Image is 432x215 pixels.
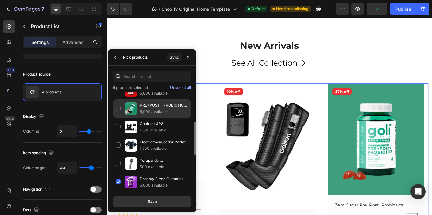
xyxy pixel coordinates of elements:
[62,39,84,46] p: Advanced
[31,22,84,30] p: Product List
[170,54,179,60] div: Sync
[390,3,417,15] button: Publish
[23,206,40,214] div: Dots
[140,182,188,188] p: 5,000 available
[140,139,188,145] p: Electromasajeador Portàtil
[125,176,137,188] img: collections
[162,6,230,12] span: Shopify Original Home Template
[113,71,191,82] input: Search product
[58,162,77,174] input: Auto
[125,157,137,170] img: collections
[23,112,45,121] div: Display
[13,85,34,90] p: No discount
[42,90,61,94] p: 4 products
[125,102,137,115] img: collections
[251,6,265,12] span: Default
[123,54,148,60] div: Pick products
[140,121,188,127] p: Chaleco GPS
[395,6,411,12] div: Publish
[125,139,137,152] img: collections
[13,68,37,73] div: Product List
[107,18,432,215] iframe: Design area
[136,82,159,91] pre: 10% off
[41,5,44,13] p: 7
[23,165,46,171] div: Columns gap
[107,3,132,15] div: Undo/Redo
[113,85,148,91] p: 6 products selected
[140,102,188,109] p: PRE+POST+ PROBIOTICS Gummies
[167,53,182,62] button: Sync
[140,176,188,182] p: Dreamy Sleep Gummies
[140,145,188,152] p: 1,500 available
[170,85,191,91] div: Unselect all
[58,126,77,137] input: Auto
[23,149,55,157] div: Item spacing
[31,39,49,46] p: Settings
[5,26,374,40] p: New Arrivals
[6,67,15,73] div: 450
[12,197,100,206] a: BSN Syntha-6
[140,90,188,97] p: 5,000 available
[410,184,426,199] div: Open Intercom Messenger
[140,164,188,170] p: 500 available
[148,199,157,205] div: Save
[23,129,39,134] div: Columns
[125,121,137,133] img: collections
[23,185,51,194] div: Navigation
[140,127,188,133] p: 1,503 available
[170,85,191,91] button: Unselect all
[146,47,223,59] div: See All Collection
[113,196,191,207] button: Save
[276,6,308,12] span: Need republishing
[257,77,370,206] a: Zero Sugar Pre+Post+Probiotics
[140,157,188,164] p: Terapia de [PERSON_NAME]
[5,116,15,121] div: Beta
[3,3,47,15] button: 7
[140,109,188,115] p: 5,000 available
[5,77,117,189] a: BSN Syntha-6
[138,44,242,61] a: See All Collection
[159,6,160,12] span: /
[23,72,51,77] div: Product source
[26,86,39,98] img: product feature img
[262,82,286,91] pre: 27% off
